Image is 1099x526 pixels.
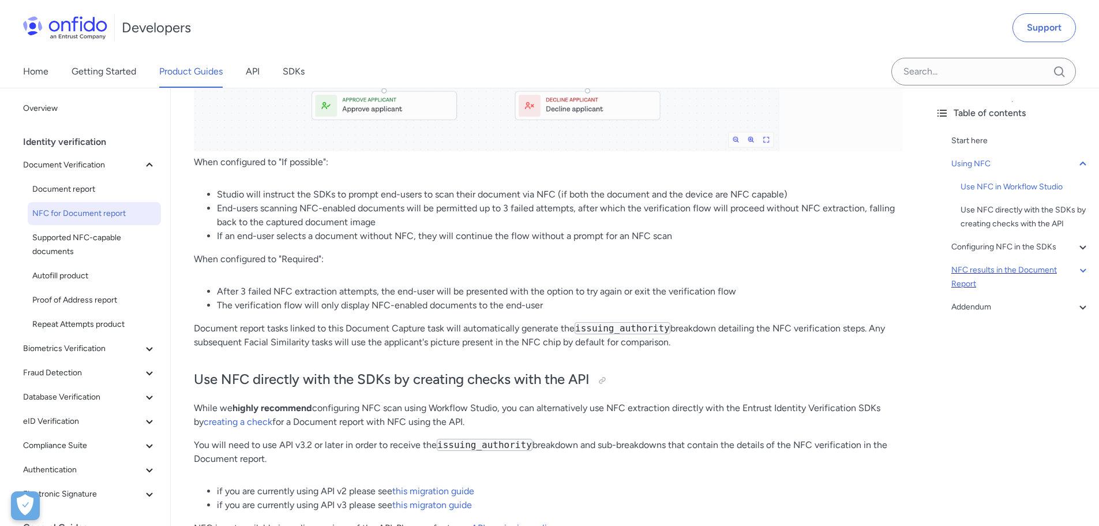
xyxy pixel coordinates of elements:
[194,322,903,349] p: Document report tasks linked to this Document Capture task will automatically generate the breakd...
[159,55,223,88] a: Product Guides
[23,342,142,356] span: Biometrics Verification
[32,318,156,331] span: Repeat Attempts product
[28,202,161,225] a: NFC for Document report
[951,157,1090,171] a: Using NFC
[11,491,40,520] button: Open Preferences
[951,300,1090,314] a: Addendum
[28,289,161,312] a: Proof of Address report
[32,207,156,221] span: NFC for Document report
[23,487,142,501] span: Electronic Signature
[23,439,142,453] span: Compliance Suite
[32,269,156,283] span: Autofill product
[28,313,161,336] a: Repeat Attempts product
[1012,13,1076,42] a: Support
[23,158,142,172] span: Document Verification
[23,390,142,404] span: Database Verification
[951,240,1090,254] a: Configuring NFC in the SDKs
[232,402,312,413] strong: highly recommend
[951,263,1090,291] a: NFC results in the Document Report
[28,178,161,201] a: Document report
[217,285,903,299] li: After 3 failed NFC extraction attempts, the end-user will be presented with the option to try aga...
[18,97,161,120] a: Overview
[961,180,1090,194] a: Use NFC in Workflow Studio
[194,155,903,169] p: When configured to "If possible":
[32,293,156,307] span: Proof of Address report
[18,434,161,457] button: Compliance Suite
[283,55,305,88] a: SDKs
[18,458,161,482] button: Authentication
[217,188,903,202] li: Studio will instruct the SDKs to prompt end-users to scan their document via NFC (if both the doc...
[194,252,903,266] p: When configured to "Required":
[217,202,903,229] li: End-users scanning NFC-enabled documents will be permitted up to 3 failed attempts, after which t...
[18,154,161,177] button: Document Verification
[11,491,40,520] div: Cookie Preferences
[961,203,1090,231] a: Use NFC directly with the SDKs by creating checks with the API
[23,130,166,154] div: Identity verification
[18,337,161,360] button: Biometrics Verification
[437,439,532,451] code: issuing_authority
[72,55,136,88] a: Getting Started
[18,410,161,433] button: eID Verification
[217,498,903,512] li: if you are currently using API v3 please see
[194,401,903,429] p: While we configuring NFC scan using Workflow Studio, you can alternatively use NFC extraction dir...
[32,182,156,196] span: Document report
[194,438,903,466] p: You will need to use API v3.2 or later in order to receive the breakdown and sub-breakdowns that ...
[935,106,1090,120] div: Table of contents
[23,366,142,380] span: Fraud Detection
[23,16,107,39] img: Onfido Logo
[23,463,142,477] span: Authentication
[194,370,903,390] h2: Use NFC directly with the SDKs by creating checks with the API
[392,486,474,497] a: this migration guide
[18,483,161,506] button: Electronic Signature
[217,484,903,498] li: if you are currently using API v2 please see
[217,299,903,312] li: The verification flow will only display NFC-enabled documents to the end-user
[23,55,48,88] a: Home
[122,18,191,37] h1: Developers
[951,134,1090,148] a: Start here
[23,102,156,115] span: Overview
[28,226,161,263] a: Supported NFC-capable documents
[204,416,272,427] a: creating a check
[32,231,156,259] span: Supported NFC-capable documents
[18,361,161,385] button: Fraud Detection
[217,229,903,243] li: If an end-user selects a document without NFC, they will continue the flow without a prompt for a...
[392,499,472,510] a: this migraton guide
[575,322,670,334] code: issuing_authority
[18,386,161,409] button: Database Verification
[246,55,260,88] a: API
[891,58,1076,85] input: Onfido search input field
[28,264,161,288] a: Autofill product
[23,415,142,428] span: eID Verification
